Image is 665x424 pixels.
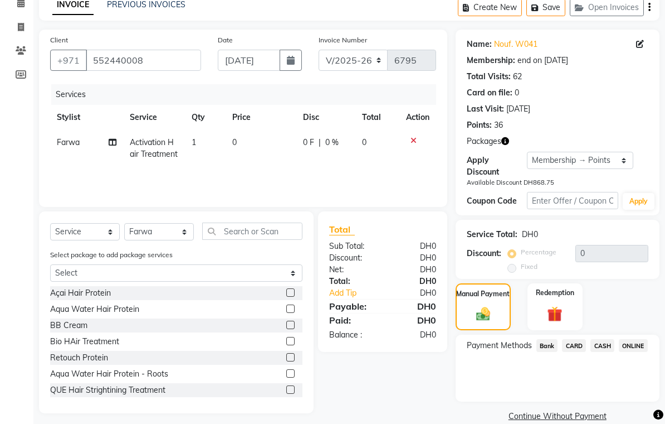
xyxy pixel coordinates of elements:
[467,119,492,131] div: Points:
[536,339,558,352] span: Bank
[50,35,68,45] label: Client
[467,195,527,207] div: Coupon Code
[57,137,80,147] span: Farwa
[362,137,366,147] span: 0
[472,306,495,322] img: _cash.svg
[355,105,399,130] th: Total
[123,105,185,130] th: Service
[232,137,237,147] span: 0
[303,137,314,148] span: 0 F
[202,223,302,240] input: Search or Scan
[536,288,574,298] label: Redemption
[393,287,444,299] div: DH0
[218,35,233,45] label: Date
[467,55,515,66] div: Membership:
[527,192,618,209] input: Enter Offer / Coupon Code
[467,229,517,240] div: Service Total:
[86,50,201,71] input: Search by Name/Mobile/Email/Code
[515,87,519,99] div: 0
[456,289,510,299] label: Manual Payment
[329,224,355,235] span: Total
[522,229,538,240] div: DH0
[50,105,123,130] th: Stylist
[50,250,173,260] label: Select package to add package services
[590,339,614,352] span: CASH
[467,178,648,187] div: Available Discount DH868.75
[494,38,537,50] a: Nouf. W041
[383,300,444,313] div: DH0
[494,119,503,131] div: 36
[226,105,296,130] th: Price
[521,262,537,272] label: Fixed
[383,329,444,341] div: DH0
[521,247,556,257] label: Percentage
[513,71,522,83] div: 62
[467,248,501,259] div: Discount:
[296,105,355,130] th: Disc
[383,276,444,287] div: DH0
[467,87,512,99] div: Card on file:
[321,252,383,264] div: Discount:
[50,320,87,331] div: BB Cream
[192,137,196,147] span: 1
[321,314,383,327] div: Paid:
[383,240,444,252] div: DH0
[319,137,321,148] span: |
[50,50,87,71] button: +971
[467,136,501,147] span: Packages
[458,411,657,422] a: Continue Without Payment
[321,287,393,299] a: Add Tip
[517,55,568,66] div: end on [DATE]
[321,300,383,313] div: Payable:
[383,314,444,327] div: DH0
[467,340,532,351] span: Payment Methods
[467,38,492,50] div: Name:
[467,155,527,178] div: Apply Discount
[130,137,178,159] span: Activation Hair Treatment
[185,105,226,130] th: Qty
[562,339,586,352] span: CARD
[467,71,511,83] div: Total Visits:
[619,339,648,352] span: ONLINE
[623,193,654,210] button: Apply
[383,252,444,264] div: DH0
[506,103,530,115] div: [DATE]
[321,276,383,287] div: Total:
[50,303,139,315] div: Aqua Water Hair Protein
[50,368,168,380] div: Aqua Water Hair Protein - Roots
[399,105,436,130] th: Action
[321,264,383,276] div: Net:
[50,384,165,396] div: QUE Hair Strightining Treatment
[383,264,444,276] div: DH0
[51,84,444,105] div: Services
[319,35,367,45] label: Invoice Number
[321,329,383,341] div: Balance :
[50,336,119,348] div: Bio HAir Treatment
[542,305,567,324] img: _gift.svg
[321,240,383,252] div: Sub Total:
[467,103,504,115] div: Last Visit:
[50,287,111,299] div: Açai Hair Protein
[325,137,339,148] span: 0 %
[50,352,108,364] div: Retouch Protein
